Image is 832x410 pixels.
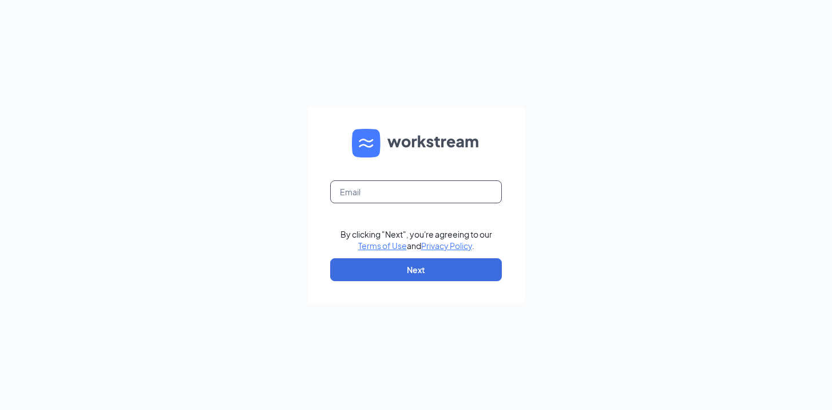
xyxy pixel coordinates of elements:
[330,258,502,281] button: Next
[330,180,502,203] input: Email
[340,228,492,251] div: By clicking "Next", you're agreeing to our and .
[421,241,472,251] a: Privacy Policy
[352,129,480,157] img: WS logo and Workstream text
[358,241,407,251] a: Terms of Use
